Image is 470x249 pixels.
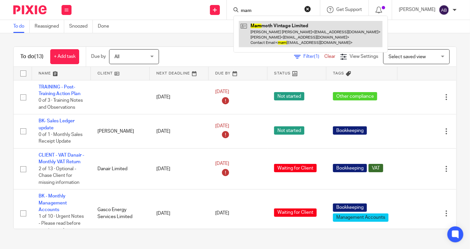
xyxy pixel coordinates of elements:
[439,5,449,15] img: svg%3E
[150,80,209,114] td: [DATE]
[215,211,229,216] span: [DATE]
[98,20,114,33] a: Done
[50,49,79,64] a: + Add task
[369,164,383,172] span: VAT
[150,114,209,149] td: [DATE]
[114,55,119,59] span: All
[350,54,378,59] span: View Settings
[333,164,367,172] span: Bookkeeping
[13,5,47,14] img: Pixie
[274,208,317,217] span: Waiting for Client
[333,203,367,212] span: Bookkeeping
[35,20,64,33] a: Reassigned
[39,85,80,96] a: TRAINING - Post-Training Action Plan
[91,149,150,189] td: Danair Limited
[336,7,362,12] span: Get Support
[39,98,83,110] span: 0 of 3 · Training Notes and Observations
[304,6,311,12] button: Clear
[20,53,44,60] h1: To do
[333,92,377,100] span: Other compliance
[274,164,317,172] span: Waiting for Client
[39,119,75,130] a: BK- Sales Ledger update
[215,124,229,128] span: [DATE]
[333,71,344,75] span: Tags
[389,55,426,59] span: Select saved view
[215,161,229,166] span: [DATE]
[240,8,300,14] input: Search
[274,126,304,135] span: Not started
[39,167,79,185] span: 2 of 13 · Optional - Chase Client for missing information
[39,194,67,212] a: BK - Monthly Management Accounts
[13,20,30,33] a: To do
[314,54,319,59] span: (1)
[150,149,209,189] td: [DATE]
[39,132,82,144] span: 0 of 1 · Monthly Sales Receipt Update
[333,126,367,135] span: Bookkeeping
[324,54,335,59] a: Clear
[215,89,229,94] span: [DATE]
[399,6,435,13] p: [PERSON_NAME]
[69,20,93,33] a: Snoozed
[303,54,324,59] span: Filter
[91,114,150,149] td: [PERSON_NAME]
[91,53,106,60] p: Due by
[39,153,84,164] a: CLIENT - VAT Danair - Monthly VAT Return
[91,189,150,237] td: Gasco Energy Services Limited
[274,92,304,100] span: Not started
[34,54,44,59] span: (13)
[39,214,84,233] span: 1 of 10 · Urgent Notes - Please read before starting work
[333,213,389,222] span: Management Accounts
[150,189,209,237] td: [DATE]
